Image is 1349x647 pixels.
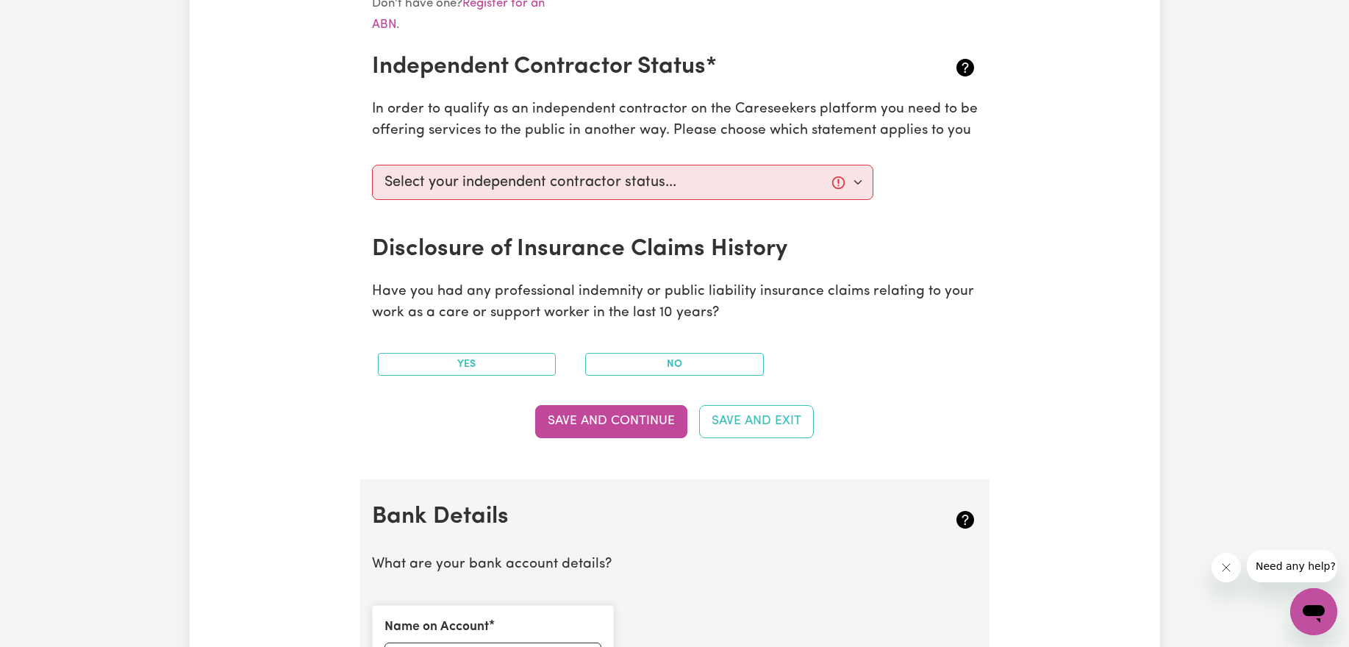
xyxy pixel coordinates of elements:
[1290,588,1337,635] iframe: Button to launch messaging window
[372,554,978,576] p: What are your bank account details?
[372,235,877,263] h2: Disclosure of Insurance Claims History
[372,53,877,81] h2: Independent Contractor Status*
[699,405,814,437] button: Save and Exit
[1247,550,1337,582] iframe: Message from company
[378,353,557,376] button: Yes
[1212,553,1241,582] iframe: Close message
[535,405,687,437] button: Save and Continue
[372,99,978,142] p: In order to qualify as an independent contractor on the Careseekers platform you need to be offer...
[585,353,764,376] button: No
[372,282,978,324] p: Have you had any professional indemnity or public liability insurance claims relating to your wor...
[384,618,489,637] label: Name on Account
[372,503,877,531] h2: Bank Details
